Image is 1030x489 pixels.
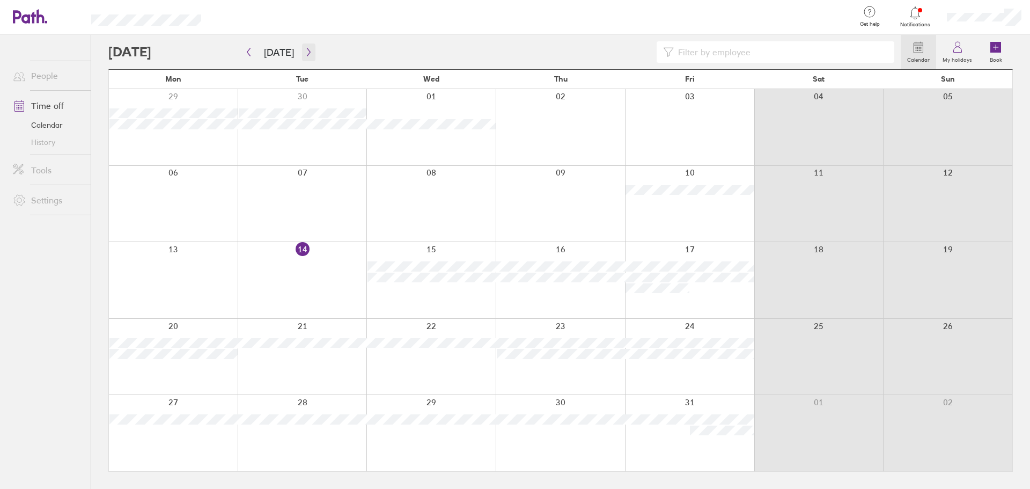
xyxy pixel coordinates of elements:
span: Fri [685,75,695,83]
input: Filter by employee [674,42,888,62]
span: Thu [554,75,568,83]
a: History [4,134,91,151]
button: [DATE] [255,43,303,61]
label: Calendar [901,54,936,63]
a: Calendar [901,35,936,69]
a: Settings [4,189,91,211]
a: Calendar [4,116,91,134]
a: Time off [4,95,91,116]
span: Tue [296,75,308,83]
a: Notifications [898,5,933,28]
a: Tools [4,159,91,181]
span: Notifications [898,21,933,28]
label: My holidays [936,54,979,63]
span: Sun [941,75,955,83]
span: Get help [852,21,887,27]
span: Mon [165,75,181,83]
label: Book [983,54,1009,63]
a: My holidays [936,35,979,69]
a: People [4,65,91,86]
span: Sat [813,75,825,83]
a: Book [979,35,1013,69]
span: Wed [423,75,439,83]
